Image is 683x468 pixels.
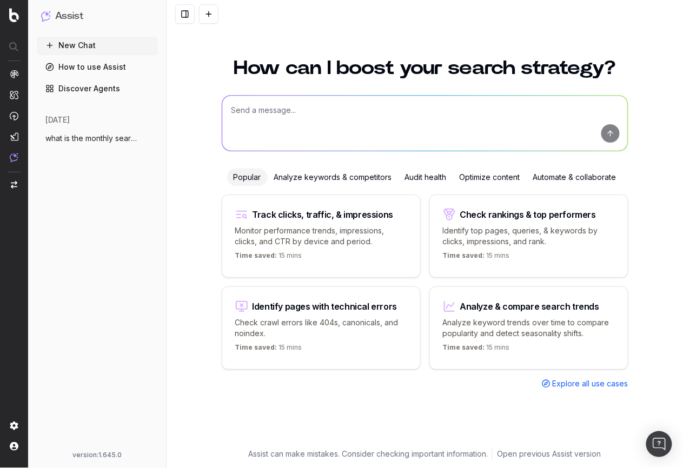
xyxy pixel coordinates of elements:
img: Assist [10,153,18,162]
h1: How can I boost your search strategy? [222,58,628,78]
span: Time saved: [443,251,485,259]
a: How to use Assist [37,58,158,76]
span: [DATE] [45,115,70,125]
img: My account [10,442,18,451]
div: Audit health [399,169,453,186]
img: Studio [10,132,18,141]
img: Setting [10,422,18,430]
div: Analyze & compare search trends [460,302,600,311]
a: Open previous Assist version [497,449,601,459]
div: Automate & collaborate [527,169,623,186]
span: Time saved: [443,343,485,351]
h1: Assist [55,9,83,24]
div: Track clicks, traffic, & impressions [253,210,394,219]
img: Botify logo [9,8,19,22]
p: Check crawl errors like 404s, canonicals, and noindex. [235,317,407,339]
div: version: 1.645.0 [41,451,154,459]
p: 15 mins [443,251,510,264]
a: Explore all use cases [542,378,628,389]
div: Open Intercom Messenger [646,431,672,457]
img: Intelligence [10,90,18,99]
p: Monitor performance trends, impressions, clicks, and CTR by device and period. [235,225,407,247]
span: what is the monthly search volume for th [45,133,141,144]
p: Identify top pages, queries, & keywords by clicks, impressions, and rank. [443,225,615,247]
p: 15 mins [443,343,510,356]
div: Analyze keywords & competitors [268,169,399,186]
span: Explore all use cases [553,378,628,389]
p: Assist can make mistakes. Consider checking important information. [248,449,488,459]
img: Switch project [11,181,17,189]
span: Time saved: [235,251,277,259]
img: Analytics [10,70,18,78]
a: Discover Agents [37,80,158,97]
button: what is the monthly search volume for th [37,130,158,147]
img: Activation [10,111,18,121]
div: Optimize content [453,169,527,186]
button: Assist [41,9,154,24]
p: 15 mins [235,343,302,356]
button: New Chat [37,37,158,54]
div: Popular [227,169,268,186]
p: Analyze keyword trends over time to compare popularity and detect seasonality shifts. [443,317,615,339]
span: Time saved: [235,343,277,351]
img: Assist [41,11,51,21]
div: Check rankings & top performers [460,210,596,219]
div: Identify pages with technical errors [253,302,397,311]
p: 15 mins [235,251,302,264]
